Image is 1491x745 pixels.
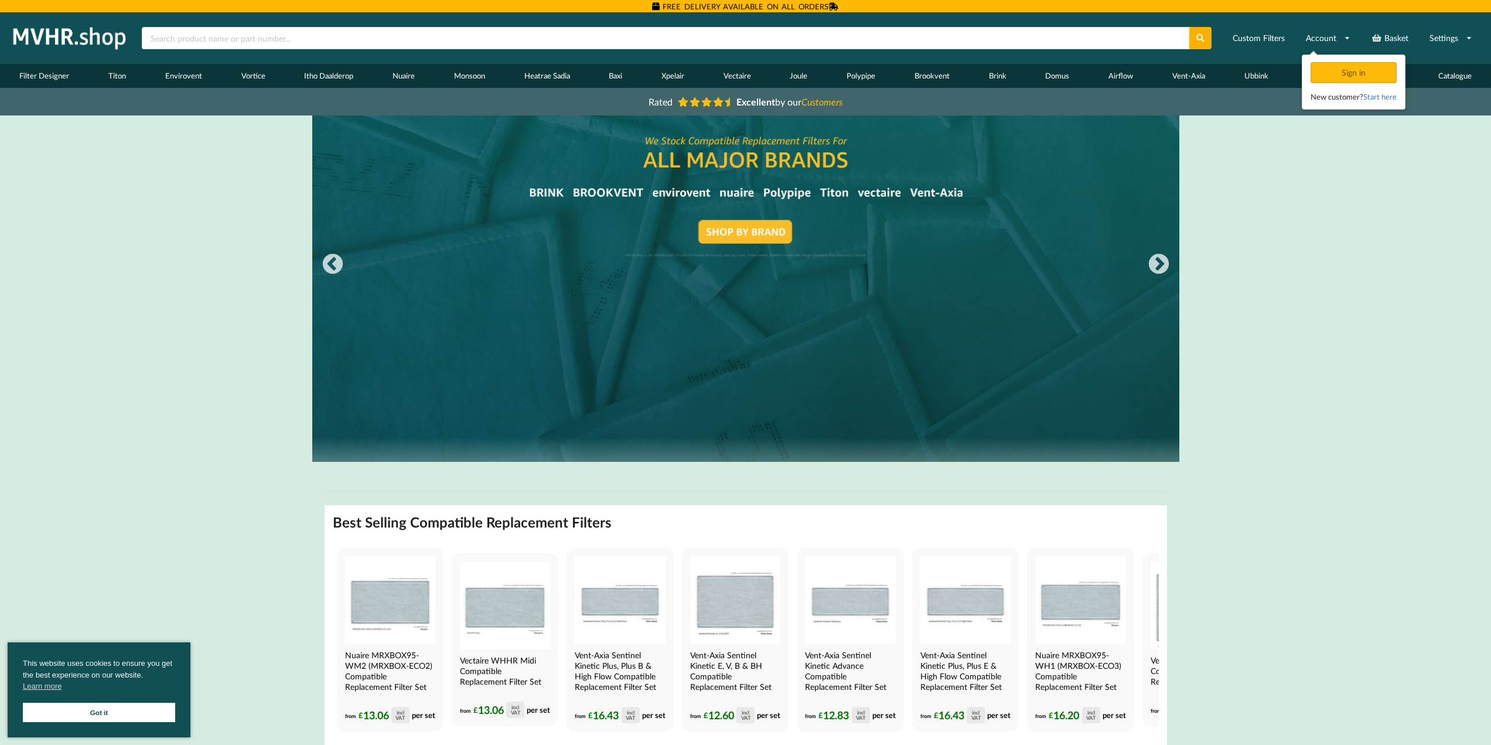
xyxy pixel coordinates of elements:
[588,709,593,722] span: £
[1151,562,1241,649] img: Vectaire Studio Compatible MVHR Filter Replacement Set from MVHR.shop
[971,715,981,720] div: VAT
[827,64,895,88] a: Polypipe
[473,703,478,717] span: £
[1087,710,1095,715] div: incl
[642,710,666,720] span: per set
[333,513,612,532] h2: Best Selling Compatible Replacement Filters
[1422,28,1480,49] a: Settings
[801,96,842,107] i: Customers
[321,253,344,277] button: Previous
[920,650,1008,692] h4: Vent-Axia Sentinel Kinetic Plus, Plus E & High Flow Compatible Replacement Filter Set
[575,713,586,719] span: from
[920,713,932,719] span: from
[460,655,548,687] h4: Vectaire WHHR Midi Compatible Replacement Filter Set
[640,92,851,111] a: Rated Excellentby ourCustomers
[690,713,701,719] span: from
[895,64,970,88] a: Brookvent
[359,707,410,723] div: 13.06
[434,64,504,88] a: Monsoon
[690,556,780,644] img: Vent-Axia Sentinel Kinetic E, V, B & BH Compatible MVHR Filter Replacement Set from MVHR.shop
[818,709,823,722] span: £
[704,707,755,723] div: 12.60
[473,702,524,718] div: 13.06
[1086,715,1096,720] div: VAT
[1418,64,1491,88] a: Catalogue
[1288,64,1342,88] a: Blog
[1151,707,1162,714] span: from
[460,707,471,714] span: from
[412,710,435,720] span: per set
[1027,548,1134,732] a: Nuaire MRXBOX95-WH1 Compatible MVHR Filter Replacement Set from MVHR.shop Nuaire MRXBOX95-WH1 (MR...
[805,650,893,692] h4: Vent-Axia Sentinel Kinetic Advance Compatible Replacement Filter Set
[589,64,642,88] a: Baxi
[797,548,903,732] a: Vent-Axia Sentinel Kinetic Advance Compatible MVHR Filter Replacement Set from MVHR.shop Vent-Axi...
[1311,62,1397,83] div: Sign in
[1147,253,1171,277] button: Next
[969,64,1026,88] a: Brink
[972,710,980,715] div: incl
[452,553,558,727] a: Vectaire WHHR Midi Compatible MVHR Filter Replacement Set from MVHR.shop Vectaire WHHR Midi Compa...
[1049,707,1100,723] div: 16.20
[345,650,433,692] h4: Nuaire MRXBOX95-WM2 (MRXBOX-ECO2) Compatible Replacement Filter Set
[690,650,778,692] h4: Vent-Axia Sentinel Kinetic E, V, B & BH Compatible Replacement Filter Set
[856,715,865,720] div: VAT
[588,707,639,723] div: 16.43
[221,64,285,88] a: Vortice
[1298,28,1358,49] a: Account
[504,64,589,88] a: Heatrae Sadia
[285,64,373,88] a: Itho Daalderop
[1364,28,1416,49] a: Basket
[8,642,190,737] div: cookieconsent
[1152,64,1224,88] a: Vent-Axia
[682,548,789,732] a: Vent-Axia Sentinel Kinetic E, V, B & BH Compatible MVHR Filter Replacement Set from MVHR.shop Ven...
[89,64,146,88] a: Titon
[1035,713,1046,719] span: from
[567,548,673,732] a: Vent-Axia Sentinel Kinetic Plus, Plus B & High Flow Compatible MVHR Filter Replacement Set from M...
[805,556,895,644] img: Vent-Axia Sentinel Kinetic Advance Compatible MVHR Filter Replacement Set from MVHR.shop
[373,64,435,88] a: Nuaire
[805,713,816,719] span: from
[1225,28,1292,49] a: Custom Filters
[627,710,634,715] div: incl
[345,556,435,644] img: Nuaire MRXBOX95-WM2 Compatible MVHR Filter Replacement Set from MVHR.shop
[575,556,665,644] img: Vent-Axia Sentinel Kinetic Plus, Plus B & High Flow Compatible MVHR Filter Replacement Set from M...
[397,710,404,715] div: incl
[1026,64,1089,88] a: Domus
[8,23,131,53] img: mvhr.shop.png
[1035,650,1123,692] h4: Nuaire MRXBOX95-WH1 (MRXBOX-ECO3) Compatible Replacement Filter Set
[741,715,750,720] div: VAT
[23,658,175,695] span: This website uses cookies to ensure you get the best experience on our website.
[642,64,704,88] a: Xpelair
[1142,553,1249,727] a: Vectaire Studio Compatible MVHR Filter Replacement Set from MVHR.shop Vectaire Studio Compatible ...
[345,713,356,719] span: from
[1103,710,1126,720] span: per set
[145,64,221,88] a: Envirovent
[757,710,780,720] span: per set
[736,96,842,107] span: by our
[23,681,62,692] a: cookies - Learn more
[704,709,708,722] span: £
[1311,91,1397,103] div: New customer?
[912,548,1019,732] a: Vent-Axia Sentinel Kinetic Plus E & High Flow Compatible MVHR Filter Replacement Set from MVHR.sh...
[1311,67,1399,77] a: Sign in
[626,715,635,720] div: VAT
[872,710,896,720] span: per set
[511,705,519,710] div: incl
[920,556,1011,644] img: Vent-Axia Sentinel Kinetic Plus E & High Flow Compatible MVHR Filter Replacement Set from MVHR.shop
[987,710,1011,720] span: per set
[742,710,749,715] div: incl
[1089,64,1153,88] a: Airflow
[142,27,1189,49] input: Search product name or part number...
[704,64,770,88] a: Vectaire
[511,710,520,715] div: VAT
[649,96,673,107] span: Rated
[1363,92,1397,101] a: Start here
[934,709,939,722] span: £
[1151,655,1238,687] h4: Vectaire Studio Compatible Replacement Filter Set
[575,650,663,692] h4: Vent-Axia Sentinel Kinetic Plus, Plus B & High Flow Compatible Replacement Filter Set
[857,710,865,715] div: incl
[1035,556,1125,644] img: Nuaire MRXBOX95-WH1 Compatible MVHR Filter Replacement Set from MVHR.shop
[934,707,985,723] div: 16.43
[527,705,550,715] span: per set
[395,715,405,720] div: VAT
